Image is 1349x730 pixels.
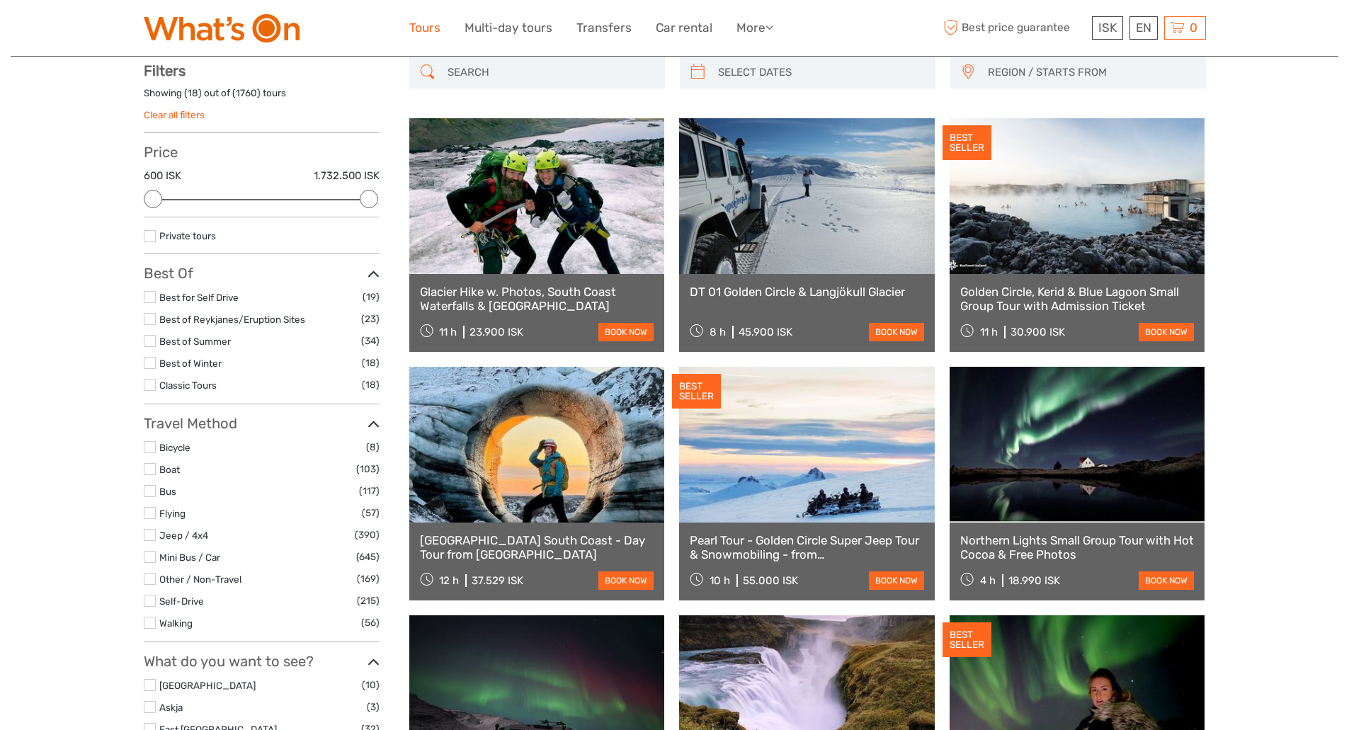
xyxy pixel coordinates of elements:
[1139,571,1194,590] a: book now
[1008,574,1060,587] div: 18.990 ISK
[367,699,380,715] span: (3)
[442,60,658,85] input: SEARCH
[357,593,380,609] span: (215)
[363,289,380,305] span: (19)
[1098,21,1117,35] span: ISK
[159,595,204,607] a: Self-Drive
[159,292,239,303] a: Best for Self Drive
[672,374,721,409] div: BEST SELLER
[1139,323,1194,341] a: book now
[598,323,654,341] a: book now
[159,336,231,347] a: Best of Summer
[159,617,193,629] a: Walking
[712,60,928,85] input: SELECT DATES
[465,18,552,38] a: Multi-day tours
[710,574,730,587] span: 10 h
[159,552,220,563] a: Mini Bus / Car
[710,326,726,338] span: 8 h
[739,326,792,338] div: 45.900 ISK
[960,285,1195,314] a: Golden Circle, Kerid & Blue Lagoon Small Group Tour with Admission Ticket
[159,702,183,713] a: Askja
[943,125,991,161] div: BEST SELLER
[943,622,991,658] div: BEST SELLER
[359,483,380,499] span: (117)
[869,571,924,590] a: book now
[362,677,380,693] span: (10)
[188,86,198,100] label: 18
[361,615,380,631] span: (56)
[159,380,217,391] a: Classic Tours
[144,86,380,108] div: Showing ( ) out of ( ) tours
[144,144,380,161] h3: Price
[356,461,380,477] span: (103)
[656,18,712,38] a: Car rental
[159,574,241,585] a: Other / Non-Travel
[144,265,380,282] h3: Best Of
[960,533,1195,562] a: Northern Lights Small Group Tour with Hot Cocoa & Free Photos
[869,323,924,341] a: book now
[361,333,380,349] span: (34)
[356,549,380,565] span: (645)
[362,505,380,521] span: (57)
[144,109,205,120] a: Clear all filters
[159,486,176,497] a: Bus
[409,18,440,38] a: Tours
[144,653,380,670] h3: What do you want to see?
[469,326,523,338] div: 23.900 ISK
[980,326,998,338] span: 11 h
[366,439,380,455] span: (8)
[940,16,1088,40] span: Best price guarantee
[159,680,256,691] a: [GEOGRAPHIC_DATA]
[144,14,300,42] img: What's On
[163,22,180,39] button: Open LiveChat chat widget
[980,574,996,587] span: 4 h
[159,464,180,475] a: Boat
[576,18,632,38] a: Transfers
[361,311,380,327] span: (23)
[1188,21,1200,35] span: 0
[144,169,181,183] label: 600 ISK
[598,571,654,590] a: book now
[362,377,380,393] span: (18)
[439,574,459,587] span: 12 h
[144,62,186,79] strong: Filters
[236,86,257,100] label: 1760
[159,530,208,541] a: Jeep / 4x4
[357,571,380,587] span: (169)
[690,285,924,299] a: DT 01 Golden Circle & Langjökull Glacier
[981,61,1199,84] button: REGION / STARTS FROM
[420,285,654,314] a: Glacier Hike w. Photos, South Coast Waterfalls & [GEOGRAPHIC_DATA]
[472,574,523,587] div: 37.529 ISK
[743,574,798,587] div: 55.000 ISK
[1011,326,1065,338] div: 30.900 ISK
[159,230,216,241] a: Private tours
[20,25,160,36] p: We're away right now. Please check back later!
[355,527,380,543] span: (390)
[314,169,380,183] label: 1.732.500 ISK
[159,442,190,453] a: Bicycle
[1129,16,1158,40] div: EN
[159,508,186,519] a: Flying
[144,415,380,432] h3: Travel Method
[159,358,222,369] a: Best of Winter
[690,533,924,562] a: Pearl Tour - Golden Circle Super Jeep Tour & Snowmobiling - from [GEOGRAPHIC_DATA]
[420,533,654,562] a: [GEOGRAPHIC_DATA] South Coast - Day Tour from [GEOGRAPHIC_DATA]
[159,314,305,325] a: Best of Reykjanes/Eruption Sites
[736,18,773,38] a: More
[362,355,380,371] span: (18)
[439,326,457,338] span: 11 h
